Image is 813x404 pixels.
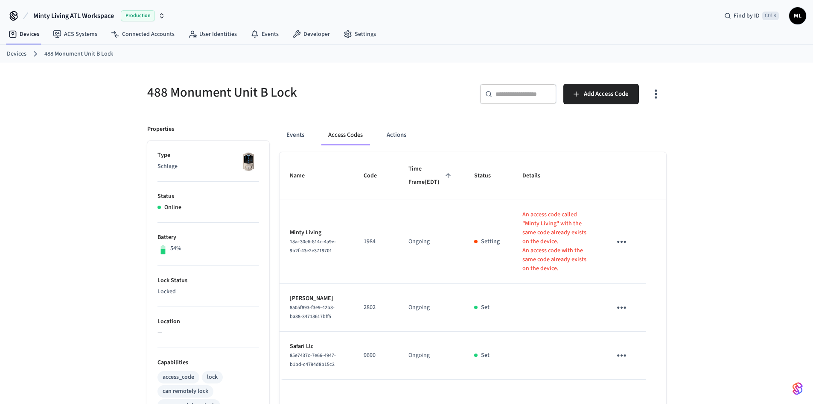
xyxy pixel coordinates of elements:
[286,27,337,42] a: Developer
[157,233,259,242] p: Battery
[398,332,464,380] td: Ongoing
[147,125,174,134] p: Properties
[157,328,259,337] p: —
[364,237,388,246] p: 1984
[364,303,388,312] p: 2802
[481,351,490,360] p: Set
[408,162,454,189] span: Time Frame(EDT)
[244,27,286,42] a: Events
[522,246,591,273] p: An access code with the same code already exists on the device.
[290,342,343,351] p: Safari Llc
[181,27,244,42] a: User Identities
[104,27,181,42] a: Connected Accounts
[789,7,806,24] button: ML
[157,276,259,285] p: Lock Status
[734,12,760,20] span: Find by ID
[157,358,259,367] p: Capabilities
[157,162,259,171] p: Schlage
[280,152,666,380] table: sticky table
[33,11,114,21] span: Minty Living ATL Workspace
[793,382,803,395] img: SeamLogoGradient.69752ec5.svg
[398,284,464,332] td: Ongoing
[481,237,500,246] p: Setting
[790,8,805,24] span: ML
[290,238,336,254] span: 18ac30e6-814c-4a9e-9b2f-43e2e3719701
[290,169,316,183] span: Name
[280,125,666,145] div: ant example
[121,10,155,21] span: Production
[238,151,259,172] img: Schlage Sense Smart Deadbolt with Camelot Trim, Front
[163,373,194,382] div: access_code
[398,200,464,284] td: Ongoing
[163,387,208,396] div: can remotely lock
[280,125,311,145] button: Events
[157,287,259,296] p: Locked
[717,8,786,24] div: Find by IDCtrl K
[321,125,370,145] button: Access Codes
[157,151,259,160] p: Type
[7,50,26,59] a: Devices
[481,303,490,312] p: Set
[290,352,336,368] span: 85e7437c-7e66-4947-b1bd-c4794d8b15c2
[380,125,413,145] button: Actions
[364,351,388,360] p: 9690
[584,88,629,100] span: Add Access Code
[364,169,388,183] span: Code
[337,27,383,42] a: Settings
[170,244,181,253] p: 54%
[290,228,343,237] p: Minty Living
[522,169,551,183] span: Details
[147,84,402,101] h5: 488 Monument Unit B Lock
[164,203,181,212] p: Online
[157,317,259,326] p: Location
[46,27,104,42] a: ACS Systems
[762,12,779,20] span: Ctrl K
[474,169,502,183] span: Status
[2,27,46,42] a: Devices
[522,210,591,246] p: An access code called "Minty Living" with the same code already exists on the device.
[157,192,259,201] p: Status
[290,294,343,303] p: [PERSON_NAME]
[290,304,335,320] span: 8a05f893-f3e9-42b3-ba38-34718617bff5
[563,84,639,104] button: Add Access Code
[207,373,218,382] div: lock
[44,50,113,59] a: 488 Monument Unit B Lock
